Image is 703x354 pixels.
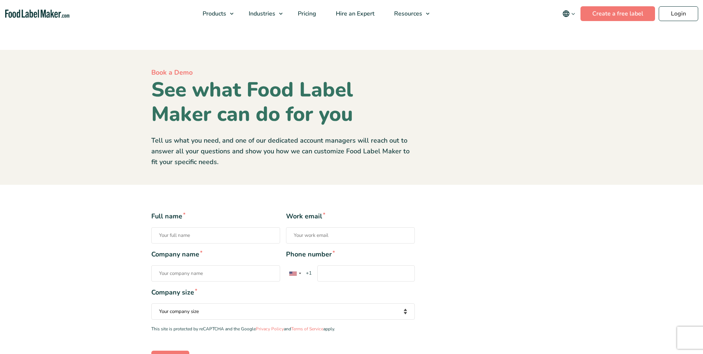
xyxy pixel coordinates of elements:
span: Pricing [296,10,317,18]
span: Products [200,10,227,18]
p: This site is protected by reCAPTCHA and the Google and apply. [151,326,415,333]
span: Full name [151,211,280,221]
a: Terms of Service [291,326,323,332]
input: Full name* [151,227,280,244]
span: Hire an Expert [334,10,375,18]
div: United States: +1 [286,266,303,281]
span: Company size [151,287,415,297]
span: Industries [247,10,276,18]
input: Phone number* List of countries+1 [317,265,415,282]
input: Company name* [151,265,280,282]
a: Login [659,6,698,21]
input: Work email* [286,227,415,244]
p: Tell us what you need, and one of our dedicated account managers will reach out to answer all you... [151,135,415,167]
span: Resources [392,10,423,18]
a: Privacy Policy [256,326,284,332]
span: Work email [286,211,415,221]
span: +1 [303,270,316,277]
span: Book a Demo [151,68,193,77]
span: Phone number [286,249,415,259]
span: Company name [151,249,280,259]
h1: See what Food Label Maker can do for you [151,78,415,126]
a: Create a free label [580,6,655,21]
